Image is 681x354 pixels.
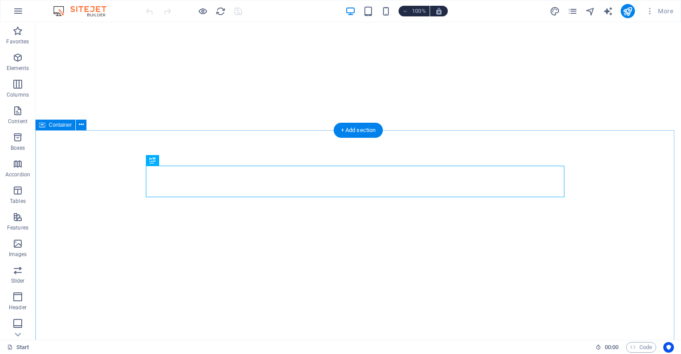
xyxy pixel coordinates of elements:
p: Tables [10,198,26,205]
span: More [646,7,673,16]
p: Favorites [6,38,29,45]
i: Design (Ctrl+Alt+Y) [550,6,560,16]
i: Navigator [585,6,595,16]
i: Reload page [215,6,226,16]
p: Content [8,118,27,125]
i: Publish [622,6,633,16]
span: Container [49,122,72,128]
i: Pages (Ctrl+Alt+S) [567,6,578,16]
i: AI Writer [603,6,613,16]
p: Columns [7,91,29,98]
button: Click here to leave preview mode and continue editing [197,6,208,16]
button: pages [567,6,578,16]
p: Accordion [5,171,30,178]
button: 100% [399,6,430,16]
span: 00 00 [605,342,618,353]
img: Editor Logo [51,6,117,16]
p: Header [9,304,27,311]
button: More [642,4,677,18]
button: Code [626,342,656,353]
span: : [611,344,612,350]
h6: 100% [412,6,426,16]
button: text_generator [603,6,614,16]
div: + Add section [334,123,383,138]
h6: Session time [595,342,619,353]
button: publish [621,4,635,18]
p: Boxes [11,144,25,152]
button: design [550,6,560,16]
button: Usercentrics [663,342,674,353]
p: Images [9,251,27,258]
i: On resize automatically adjust zoom level to fit chosen device. [435,7,443,15]
a: Click to cancel selection. Double-click to open Pages [7,342,29,353]
button: navigator [585,6,596,16]
p: Features [7,224,28,231]
button: reload [215,6,226,16]
p: Slider [11,277,25,284]
span: Code [630,342,652,353]
p: Elements [7,65,29,72]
